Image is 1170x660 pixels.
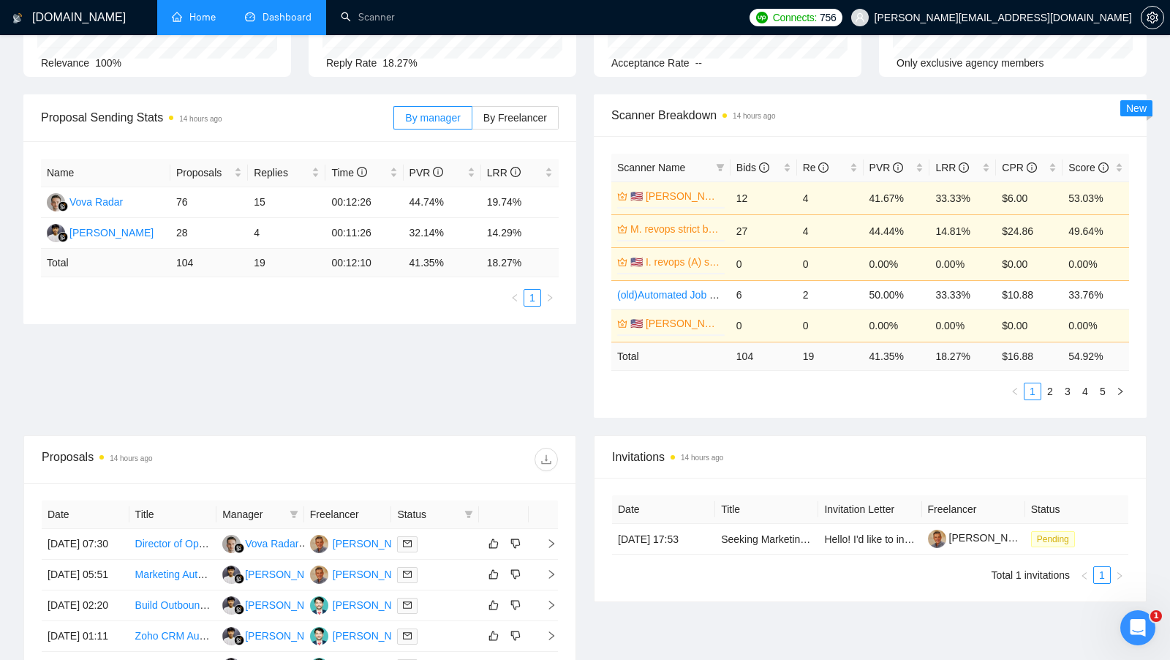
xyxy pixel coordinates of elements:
td: 19.74% [481,187,559,218]
td: 33.76% [1063,280,1129,309]
th: Manager [216,500,304,529]
span: like [488,599,499,611]
span: info-circle [893,162,903,173]
span: dislike [510,599,521,611]
td: 4 [797,181,864,214]
span: 18.27% [382,57,417,69]
a: RT[PERSON_NAME] [47,226,154,238]
td: 41.67% [864,181,930,214]
a: VRVova Radar [47,195,123,207]
td: Total [611,342,731,370]
a: 1 [1094,567,1110,583]
a: Build Outbound Lead Engine (Airtable, Clay, SmartLead, Vapi) for Commercial Real Estate [135,599,546,611]
span: Score [1068,162,1108,173]
span: right [1115,571,1124,580]
a: MS[PERSON_NAME] [310,599,417,610]
a: Marketing Automation and SEO Expert for Healthcare Businesses [135,569,434,580]
td: 104 [731,342,797,370]
td: 18.27 % [929,342,996,370]
iframe: Intercom live chat [1120,610,1155,645]
td: 0.00% [864,309,930,342]
span: crown [617,318,627,329]
time: 14 hours ago [681,454,723,462]
span: crown [617,257,627,267]
td: 19 [797,342,864,370]
td: 19 [248,249,325,277]
button: dislike [507,535,524,552]
div: [PERSON_NAME] [333,597,417,613]
span: PVR [409,167,444,179]
td: 0 [797,309,864,342]
img: IM [310,566,328,584]
button: dislike [507,566,524,583]
span: download [535,454,557,465]
td: Seeking Marketing Decision-Makers in Multifamily Property Management – paid survey [715,524,818,555]
li: Next Page [1111,566,1128,584]
span: 100% [95,57,121,69]
td: 00:11:26 [325,218,403,249]
a: setting [1141,12,1164,23]
td: 53.03% [1063,181,1129,214]
span: like [488,630,499,642]
span: info-circle [1098,162,1109,173]
span: user [855,12,865,23]
img: RT [222,596,241,615]
span: filter [461,503,476,525]
td: 12 [731,181,797,214]
button: left [506,289,524,307]
span: right [535,569,556,580]
li: Previous Page [506,289,524,307]
img: gigradar-bm.png [234,604,244,615]
button: download [535,448,558,471]
span: left [1080,571,1089,580]
img: RT [222,566,241,584]
span: Time [331,167,366,179]
img: gigradar-bm.png [58,232,68,242]
a: M. revops strict budget (C) [630,221,722,237]
td: 0 [797,247,864,280]
td: 50.00% [864,280,930,309]
th: Freelancer [304,500,392,529]
td: 0 [731,309,797,342]
th: Date [42,500,129,529]
td: 33.33% [929,280,996,309]
button: like [485,566,502,583]
span: mail [403,539,412,548]
th: Freelancer [922,495,1025,524]
span: dislike [510,569,521,580]
button: like [485,627,502,645]
img: gigradar-bm.png [58,201,68,211]
span: -- [695,57,702,69]
td: 0 [731,247,797,280]
th: Name [41,159,170,187]
img: MS [310,627,328,645]
span: 1 [1150,610,1162,622]
span: info-circle [357,167,367,177]
li: Previous Page [1006,383,1024,400]
span: dashboard [245,12,255,22]
span: New [1126,102,1147,114]
span: Relevance [41,57,89,69]
span: right [535,631,556,641]
li: 1 [1093,566,1111,584]
td: 0.00% [929,247,996,280]
a: RT[PERSON_NAME] [222,568,329,580]
a: MS[PERSON_NAME] [310,629,417,641]
td: $0.00 [996,247,1063,280]
li: 2 [1041,383,1059,400]
td: [DATE] 07:30 [42,529,129,560]
li: 4 [1076,383,1094,400]
button: like [485,535,502,552]
img: gigradar-bm.png [234,543,244,553]
button: right [541,289,559,307]
td: $24.86 [996,214,1063,247]
td: Director of Operations & Strategic Execution [129,529,217,560]
a: 1 [1024,383,1041,400]
button: right [1111,566,1128,584]
td: $10.88 [996,280,1063,309]
a: 1 [524,290,540,306]
span: info-circle [959,162,969,173]
a: 2 [1042,383,1058,400]
td: Total [41,249,170,277]
span: mail [403,601,412,610]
